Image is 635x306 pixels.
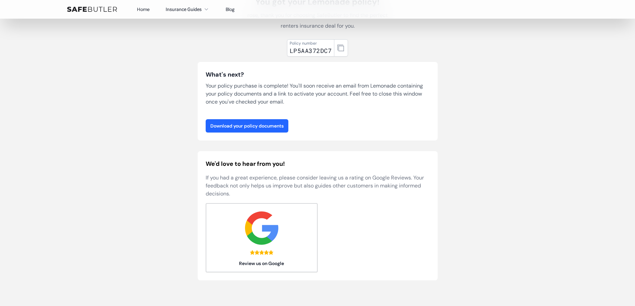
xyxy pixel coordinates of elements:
span: Review us on Google [206,260,317,267]
p: Your policy purchase is complete! You'll soon receive an email from Lemonade containing your poli... [206,82,430,106]
button: Insurance Guides [166,5,210,13]
img: google.svg [245,211,278,245]
a: Blog [226,6,235,12]
p: rose, thank you for choosing SafeButler to find the perfect renters insurance deal for you. [243,10,392,31]
img: SafeButler Text Logo [67,7,117,12]
a: Home [137,6,150,12]
a: Review us on Google [206,203,318,272]
div: LP5AA372DC7 [290,46,332,55]
h2: We'd love to hear from you! [206,159,430,168]
h3: What's next? [206,70,430,79]
div: 5.0 [250,250,273,255]
div: Policy number [290,41,332,46]
a: Download your policy documents [206,119,288,133]
p: If you had a great experience, please consider leaving us a rating on Google Reviews. Your feedba... [206,174,430,198]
